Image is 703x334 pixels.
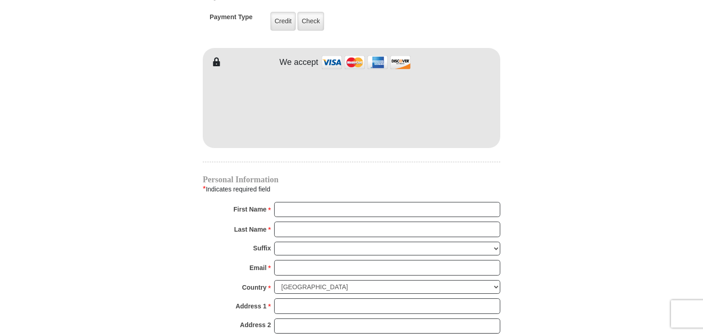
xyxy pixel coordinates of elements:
strong: Country [242,281,267,294]
img: credit cards accepted [320,53,412,72]
strong: Last Name [234,223,267,236]
div: Indicates required field [203,183,500,195]
strong: Suffix [253,242,271,254]
label: Credit [270,12,296,31]
strong: First Name [233,203,266,216]
h5: Payment Type [210,13,253,26]
strong: Address 1 [236,300,267,313]
h4: We accept [280,58,319,68]
label: Check [297,12,324,31]
strong: Address 2 [240,318,271,331]
h4: Personal Information [203,176,500,183]
strong: Email [249,261,266,274]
